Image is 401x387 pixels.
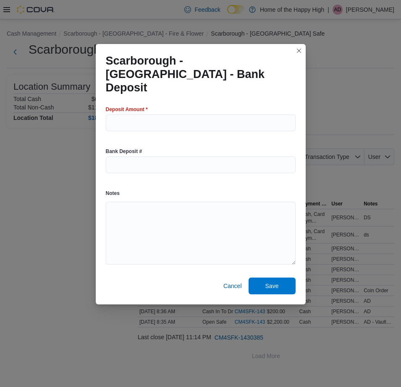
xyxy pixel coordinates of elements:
[106,54,289,94] h1: Scarborough - [GEOGRAPHIC_DATA] - Bank Deposit
[223,282,242,290] span: Cancel
[106,148,142,155] label: Bank Deposit #
[294,46,304,56] button: Closes this modal window
[106,190,120,197] label: Notes
[265,282,279,290] span: Save
[106,106,148,113] label: Deposit Amount *
[220,278,245,294] button: Cancel
[249,278,296,294] button: Save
